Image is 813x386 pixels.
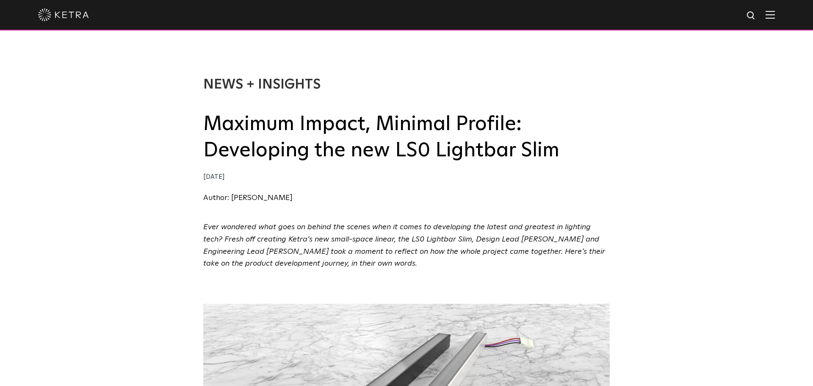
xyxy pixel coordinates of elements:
img: Hamburger%20Nav.svg [766,11,775,19]
div: [DATE] [203,171,610,183]
a: News + Insights [203,78,321,92]
h2: Maximum Impact, Minimal Profile: Developing the new LS0 Lightbar Slim [203,111,610,164]
a: Author: [PERSON_NAME] [203,194,293,202]
span: Ever wondered what goes on behind the scenes when it comes to developing the latest and greatest ... [203,223,605,267]
img: search icon [746,11,757,21]
img: ketra-logo-2019-white [38,8,89,21]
